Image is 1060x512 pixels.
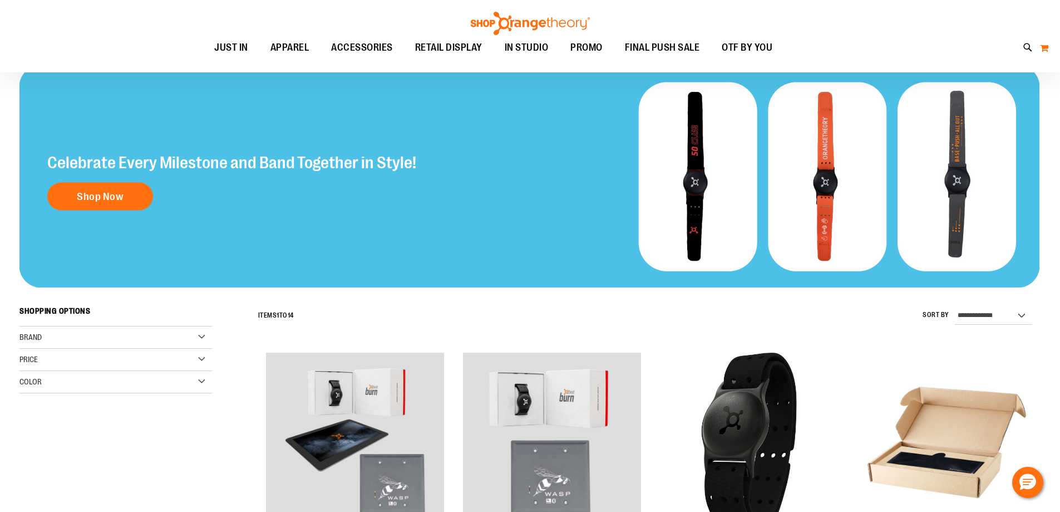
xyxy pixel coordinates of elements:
[19,333,42,342] span: Brand
[570,35,603,60] span: PROMO
[19,355,38,364] span: Price
[923,310,949,320] label: Sort By
[711,35,783,61] a: OTF BY YOU
[258,307,294,324] h2: Items to
[288,311,294,319] span: 14
[722,35,772,60] span: OTF BY YOU
[331,35,393,60] span: ACCESSORIES
[47,182,153,210] a: Shop Now
[259,35,321,61] a: APPAREL
[277,311,279,319] span: 1
[469,12,591,35] img: Shop Orangetheory
[404,35,494,61] a: RETAIL DISPLAY
[19,377,42,386] span: Color
[77,190,124,202] span: Shop Now
[270,35,309,60] span: APPAREL
[47,153,416,171] h2: Celebrate Every Milestone and Band Together in Style!
[214,35,248,60] span: JUST IN
[1012,467,1043,498] button: Hello, have a question? Let’s chat.
[614,35,711,61] a: FINAL PUSH SALE
[415,35,482,60] span: RETAIL DISPLAY
[320,35,404,61] a: ACCESSORIES
[19,301,212,326] strong: Shopping Options
[203,35,259,61] a: JUST IN
[505,35,549,60] span: IN STUDIO
[559,35,614,61] a: PROMO
[494,35,560,60] a: IN STUDIO
[625,35,700,60] span: FINAL PUSH SALE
